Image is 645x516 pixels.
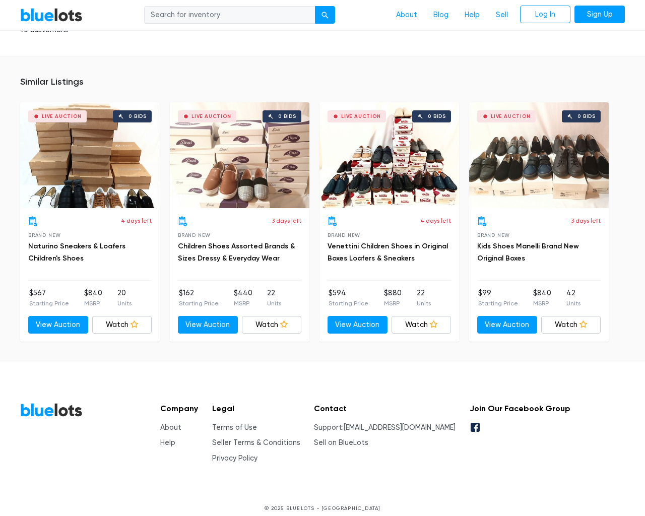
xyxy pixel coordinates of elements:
a: View Auction [28,316,88,334]
p: MSRP [533,299,551,308]
a: Help [160,438,175,447]
h5: Similar Listings [20,77,625,88]
a: Sell [488,6,516,25]
p: © 2025 BLUELOTS • [GEOGRAPHIC_DATA] [20,504,625,512]
p: MSRP [384,299,402,308]
a: Sell on BlueLots [314,438,368,447]
div: 0 bids [428,114,446,119]
span: Brand New [178,232,211,238]
li: $880 [384,288,402,308]
li: 20 [117,288,132,308]
li: 22 [267,288,281,308]
li: $162 [179,288,219,308]
a: BlueLots [20,403,83,417]
h5: Company [160,404,198,413]
div: 0 bids [128,114,147,119]
a: Seller Terms & Conditions [212,438,300,447]
a: Log In [520,6,570,24]
div: Live Auction [341,114,381,119]
p: MSRP [84,299,102,308]
a: Children Shoes Assorted Brands & Sizes Dressy & Everyday Wear [178,242,295,263]
p: 4 days left [121,216,152,225]
a: Watch [92,316,152,334]
a: Naturino Sneakers & Loafers Children's Shoes [28,242,125,263]
p: Starting Price [478,299,518,308]
p: Starting Price [29,299,69,308]
li: $594 [329,288,368,308]
p: 4 days left [420,216,451,225]
a: Watch [242,316,302,334]
li: $440 [234,288,252,308]
div: Live Auction [491,114,531,119]
input: Search for inventory [144,6,315,24]
a: Terms of Use [212,423,257,432]
div: Live Auction [191,114,231,119]
span: Brand New [328,232,360,238]
a: Live Auction 0 bids [20,102,160,208]
p: 3 days left [571,216,601,225]
li: 22 [417,288,431,308]
p: Units [417,299,431,308]
a: Blog [425,6,457,25]
a: BlueLots [20,8,83,22]
a: [EMAIL_ADDRESS][DOMAIN_NAME] [344,423,456,432]
a: Venettini Children Shoes in Original Boxes Loafers & Sneakers [328,242,448,263]
h5: Legal [212,404,300,413]
div: 0 bids [577,114,596,119]
li: $99 [478,288,518,308]
span: Brand New [28,232,61,238]
p: Starting Price [329,299,368,308]
a: Live Auction 0 bids [319,102,459,208]
a: View Auction [178,316,238,334]
h5: Contact [314,404,456,413]
a: Privacy Policy [212,454,257,463]
p: Starting Price [179,299,219,308]
li: Support: [314,422,456,433]
p: Units [566,299,580,308]
a: Watch [392,316,451,334]
h5: Join Our Facebook Group [470,404,570,413]
li: $567 [29,288,69,308]
li: $840 [84,288,102,308]
p: MSRP [234,299,252,308]
span: Brand New [477,232,510,238]
a: Sign Up [574,6,625,24]
a: View Auction [328,316,388,334]
li: $840 [533,288,551,308]
a: Live Auction 0 bids [170,102,309,208]
a: View Auction [477,316,537,334]
a: About [160,423,181,432]
p: Units [267,299,281,308]
a: About [388,6,425,25]
div: 0 bids [278,114,296,119]
li: 42 [566,288,580,308]
a: Watch [541,316,601,334]
a: Live Auction 0 bids [469,102,609,208]
div: Live Auction [42,114,82,119]
a: Kids Shoes Manelli Brand New Original Boxes [477,242,579,263]
a: Help [457,6,488,25]
p: Units [117,299,132,308]
p: 3 days left [272,216,301,225]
